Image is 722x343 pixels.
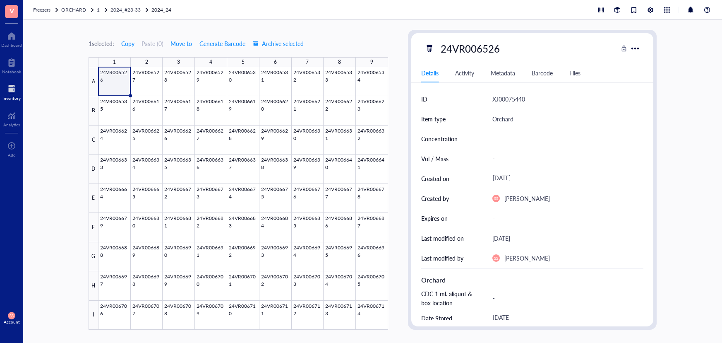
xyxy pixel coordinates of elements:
div: Orchard [421,275,643,285]
div: Analytics [3,122,20,127]
button: Generate Barcode [199,37,246,50]
div: [DATE] [489,171,640,186]
div: [PERSON_NAME] [504,253,550,263]
div: 4 [209,57,212,67]
div: - [489,211,640,226]
div: [DATE] [492,233,510,243]
div: Inventory [2,96,21,101]
a: ORCHARD [61,6,95,14]
div: E [89,184,98,213]
div: Created on [421,174,449,183]
div: Add [8,152,16,157]
span: V [10,5,14,16]
div: Concentration [421,134,458,143]
span: Generate Barcode [199,40,245,47]
div: 6 [274,57,277,67]
a: Freezers [33,6,60,14]
div: Files [569,68,580,77]
button: Copy [121,37,135,50]
a: Analytics [3,109,20,127]
div: F [89,213,98,242]
div: [DATE] [489,311,640,326]
div: [PERSON_NAME] [504,193,550,203]
span: Copy [121,40,134,47]
button: Move to [170,37,192,50]
button: Paste (0) [142,37,163,50]
div: Metadata [491,68,515,77]
div: Account [4,319,20,324]
span: 1 [97,6,100,13]
div: Vol / Mass [421,154,449,163]
div: Details [421,68,439,77]
div: 5 [242,57,245,67]
div: Orchard [492,114,513,124]
a: Inventory [2,82,21,101]
span: Freezers [33,6,50,13]
div: Last modified by [421,254,463,263]
span: 2024_#23-33 [110,6,141,13]
div: Created by [421,194,449,203]
div: ID [421,94,427,104]
div: 2 [145,57,148,67]
div: G [89,242,98,271]
div: Dashboard [1,43,22,48]
div: 24VR006526 [437,40,504,57]
div: Notebook [2,69,21,74]
div: Barcode [532,68,553,77]
span: SS [10,314,13,318]
div: Expires on [421,214,448,223]
div: B [89,96,98,125]
a: Dashboard [1,29,22,48]
div: - [489,150,640,167]
div: 9 [370,57,373,67]
span: SS [494,256,498,261]
div: - [489,130,640,147]
span: ORCHARD [61,6,86,13]
div: Activity [455,68,474,77]
span: SS [494,196,498,201]
span: Move to [170,40,192,47]
div: Date Stored [421,314,452,323]
div: D [89,155,98,184]
div: 8 [338,57,341,67]
a: 12024_#23-33 [97,6,150,14]
a: 2024_24 [151,6,173,14]
div: 1 selected: [89,39,114,48]
div: 7 [306,57,309,67]
div: I [89,301,98,330]
div: XJ00075440 [492,94,525,104]
div: 1 [113,57,116,67]
div: - [489,290,640,307]
div: A [89,67,98,96]
div: CDC 1 ml. aliquot & box location [421,289,482,307]
a: Notebook [2,56,21,74]
div: C [89,126,98,155]
div: 3 [177,57,180,67]
div: Last modified on [421,234,464,243]
div: Item type [421,114,446,123]
div: H [89,271,98,300]
span: Archive selected [253,40,304,47]
button: Archive selected [252,37,304,50]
